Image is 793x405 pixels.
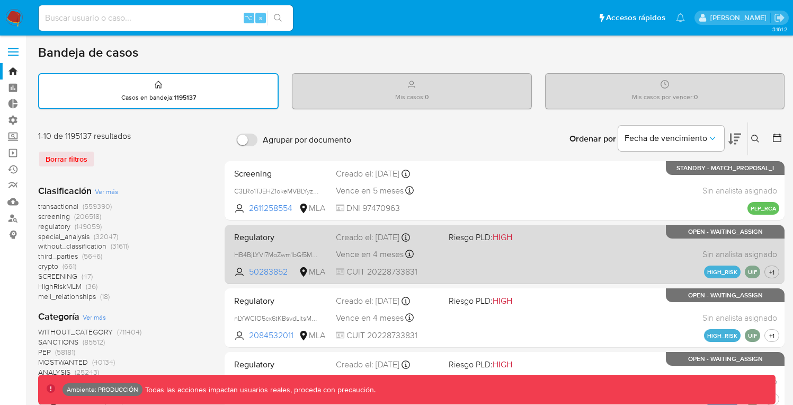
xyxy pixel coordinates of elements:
[267,11,289,25] button: search-icon
[259,13,262,23] span: s
[774,12,785,23] a: Salir
[142,385,376,395] p: Todas las acciones impactan usuarios reales, proceda con precaución.
[245,13,253,23] span: ⌥
[676,13,685,22] a: Notificaciones
[67,388,138,392] p: Ambiente: PRODUCCIÓN
[39,11,293,25] input: Buscar usuario o caso...
[606,12,665,23] span: Accesos rápidos
[710,13,770,23] p: maximiliano.farias@mercadolibre.com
